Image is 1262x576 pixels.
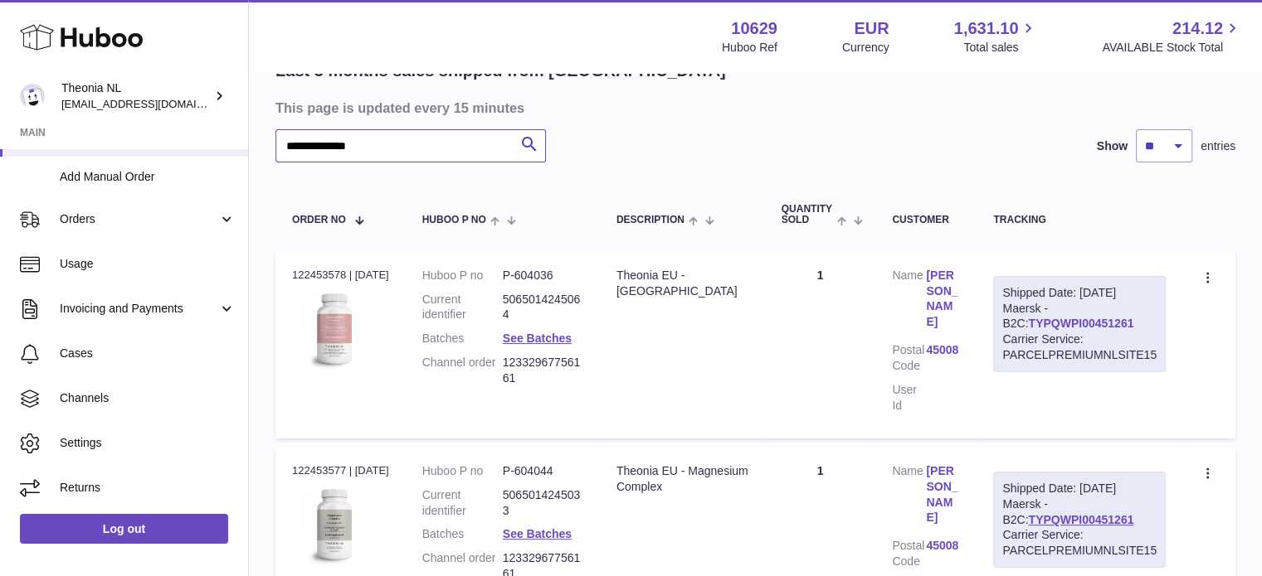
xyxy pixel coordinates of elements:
a: See Batches [503,332,572,345]
dd: 12332967756161 [503,355,583,386]
span: Total sales [963,40,1037,56]
a: [PERSON_NAME] [926,268,960,331]
div: Theonia EU - Magnesium Complex [616,463,748,495]
img: 106291725893142.jpg [292,483,375,566]
a: 1,631.10 Total sales [954,17,1038,56]
dt: Batches [422,331,503,346]
span: 214.12 [1172,17,1223,40]
dt: Huboo P no [422,268,503,283]
dt: Postal Code [892,342,926,374]
span: Description [616,215,685,225]
div: Carrier Service: PARCELPREMIUMNLSITE15 [1002,332,1157,363]
span: Huboo P no [422,215,486,225]
label: Show [1097,138,1128,154]
span: Orders [60,211,218,227]
a: 45008 [926,342,960,358]
div: Theonia EU - [GEOGRAPHIC_DATA] [616,268,748,299]
span: Usage [60,256,236,272]
div: Shipped Date: [DATE] [1002,285,1157,301]
span: Cases [60,346,236,361]
span: Add Manual Order [60,169,236,185]
dd: P-604036 [503,268,583,283]
a: TYPQWPI00451261 [1028,317,1133,330]
div: Maersk - B2C: [993,472,1166,568]
dt: Postal Code [892,538,926,569]
span: Invoicing and Payments [60,301,218,317]
div: Maersk - B2C: [993,276,1166,372]
span: AVAILABLE Stock Total [1102,40,1242,56]
a: 214.12 AVAILABLE Stock Total [1102,17,1242,56]
dt: Name [892,463,926,530]
a: TYPQWPI00451261 [1028,513,1133,526]
a: Log out [20,514,228,544]
dd: 5065014245033 [503,487,583,519]
img: info@wholesomegoods.eu [20,84,45,109]
div: Customer [892,215,960,225]
span: Returns [60,480,236,496]
strong: 10629 [731,17,777,40]
img: 106291725893222.jpg [292,288,375,370]
span: 1,631.10 [954,17,1019,40]
dt: Current identifier [422,487,503,519]
span: [EMAIL_ADDRESS][DOMAIN_NAME] [61,97,244,110]
div: Theonia NL [61,80,211,112]
div: Currency [842,40,889,56]
h3: This page is updated every 15 minutes [275,99,1231,117]
strong: EUR [854,17,889,40]
dt: Huboo P no [422,463,503,479]
a: [PERSON_NAME] [926,463,960,526]
div: 122453578 | [DATE] [292,268,389,283]
div: Shipped Date: [DATE] [1002,481,1157,496]
span: entries [1201,138,1235,154]
span: Channels [60,390,236,406]
span: Settings [60,435,236,451]
dt: Current identifier [422,292,503,323]
dd: 5065014245064 [503,292,583,323]
dt: Channel order [422,355,503,386]
div: Huboo Ref [722,40,777,56]
dd: P-604044 [503,463,583,479]
span: Order No [292,215,346,225]
a: 45008 [926,538,960,554]
div: 122453577 | [DATE] [292,463,389,478]
dt: User Id [892,382,926,414]
a: See Batches [503,527,572,540]
div: Tracking [993,215,1166,225]
dt: Name [892,268,926,335]
dt: Batches [422,526,503,542]
span: Quantity Sold [782,204,833,225]
td: 1 [765,251,876,438]
div: Carrier Service: PARCELPREMIUMNLSITE15 [1002,527,1157,559]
